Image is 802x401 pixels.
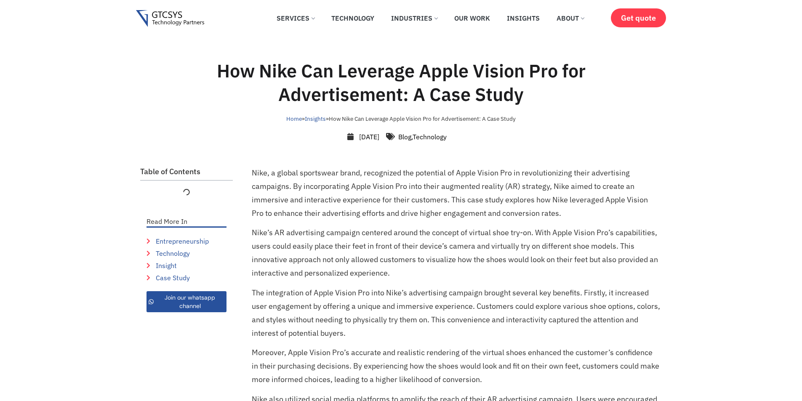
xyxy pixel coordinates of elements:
[286,115,516,122] span: » »
[147,291,226,312] a: Join our whatsapp channel
[252,166,660,220] p: Nike, a global sportswear brand, recognized the potential of Apple Vision Pro in revolutionizing ...
[270,9,321,27] a: Services
[252,346,660,386] p: Moreover, Apple Vision Pro’s accurate and realistic rendering of the virtual shoes enhanced the c...
[398,133,411,141] a: Blog
[413,133,447,141] a: Technology
[325,9,381,27] a: Technology
[154,248,190,258] span: Technology
[359,133,379,141] time: [DATE]
[156,293,224,310] span: Join our whatsapp channel
[163,59,640,106] h1: How Nike Can Leverage Apple Vision Pro for Advertisement: A Case Study
[286,115,302,122] a: Home
[621,13,656,22] span: Get quote
[550,9,590,27] a: About
[154,273,190,283] span: Case Study
[252,226,660,280] p: Nike’s AR advertising campaign centered around the concept of virtual shoe try-on. With Apple Vis...
[147,248,226,258] a: Technology
[147,218,226,225] p: Read More In
[154,236,209,246] span: Entrepreneurship
[147,273,226,283] a: Case Study
[136,10,205,27] img: Gtcsys logo
[252,286,660,340] p: The integration of Apple Vision Pro into Nike’s advertising campaign brought several key benefits...
[147,236,226,246] a: Entrepreneurship
[305,115,326,122] a: Insights
[398,133,447,141] span: ,
[154,260,177,271] span: Insight
[385,9,444,27] a: Industries
[329,115,516,122] span: How Nike Can Leverage Apple Vision Pro for Advertisement: A Case Study
[448,9,496,27] a: Our Work
[501,9,546,27] a: Insights
[140,167,233,176] h2: Table of Contents
[147,260,226,271] a: Insight
[611,8,666,27] a: Get quote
